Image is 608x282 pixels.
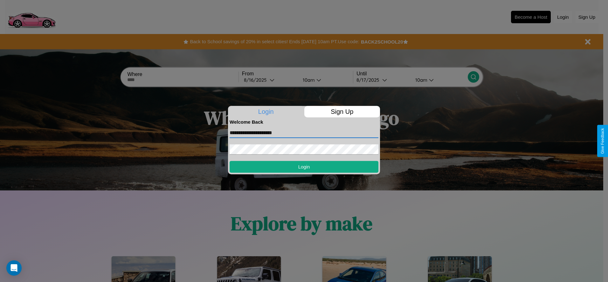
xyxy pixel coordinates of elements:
[230,119,378,125] h4: Welcome Back
[228,106,304,117] p: Login
[600,128,605,154] div: Give Feedback
[6,260,22,276] div: Open Intercom Messenger
[304,106,380,117] p: Sign Up
[230,161,378,173] button: Login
